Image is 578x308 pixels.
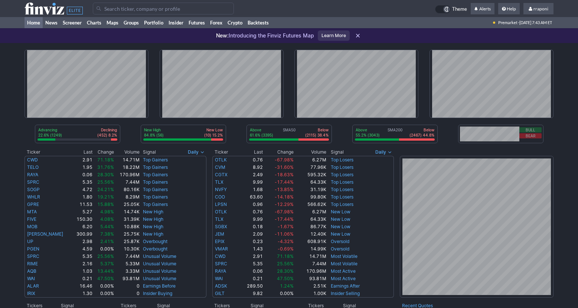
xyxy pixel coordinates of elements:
a: New Low [331,209,350,214]
a: New Low [331,231,350,237]
a: New High [143,216,163,222]
span: -13.85% [275,187,294,192]
span: 28.30% [97,172,114,177]
a: Insider Selling [331,291,360,296]
p: Above [356,127,380,132]
a: Overbought [143,239,167,244]
span: -0.69% [278,246,294,252]
a: OTLK [215,157,227,163]
td: 12.40K [294,230,327,238]
td: 14.71M [294,253,327,260]
td: 5.35 [237,260,264,268]
a: Screener [60,17,84,28]
p: Advancing [38,127,62,132]
td: 0.06 [72,171,93,178]
th: Ticker [25,148,72,156]
td: 8.92 [237,164,264,171]
span: -18.63% [275,172,294,177]
a: OTLK [215,209,227,214]
td: 595.32K [294,171,327,178]
a: rraponi [523,3,553,15]
td: 0.06 [237,268,264,275]
td: 0.76 [237,208,264,216]
span: -11.06% [275,231,294,237]
span: 15.88% [97,201,114,207]
span: 25.56% [97,179,114,185]
a: Charts [84,17,104,28]
td: 0.23 [237,238,264,245]
a: RAYA [27,172,38,177]
td: 2.09 [237,230,264,238]
span: -31.60% [275,164,294,170]
span: 2.41% [100,239,114,244]
button: Signals interval [373,148,394,156]
a: Groups [121,17,141,28]
a: Top Losers [331,164,353,170]
a: Theme [435,5,467,13]
p: New Low [204,127,223,132]
td: 1.43 [237,245,264,253]
a: New High [143,224,163,229]
p: 84.8% (56) [144,132,164,138]
a: Backtests [245,17,271,28]
td: 18.22M [114,164,140,171]
span: 31.76% [97,164,114,170]
a: WHLR [27,194,40,200]
td: 0.21 [72,275,93,282]
td: 9.99 [237,216,264,223]
td: 93.81M [114,275,140,282]
td: 1.95 [72,164,93,171]
span: -17.44% [275,216,294,222]
a: Earnings After [331,283,360,289]
span: Signal [331,149,344,155]
td: 0.21 [237,275,264,282]
span: 47.50% [97,276,114,281]
td: 1.80 [72,193,93,201]
p: Declining [97,127,117,132]
td: 5.35 [72,253,93,260]
a: Home [25,17,43,28]
td: 2.51K [294,282,327,290]
td: 2.98 [72,238,93,245]
a: New Low [331,224,350,229]
a: PGEN [27,246,39,252]
a: Unusual Volume [143,268,176,274]
span: New: [216,32,229,39]
a: ALAR [27,283,39,289]
td: 0.00% [263,290,294,298]
th: Volume [294,148,327,156]
span: Daily [188,148,199,156]
td: 9.99 [237,178,264,186]
span: 71.18% [277,253,294,259]
td: 608.91K [294,238,327,245]
span: 71.18% [97,157,114,163]
td: 170.96M [294,268,327,275]
a: Top Gainers [143,179,168,185]
a: CWD [27,157,38,163]
a: LPSN [215,201,227,207]
a: Unusual Volume [143,261,176,266]
p: (452) 8.2% [97,132,117,138]
a: UP [27,239,33,244]
td: 0.00% [93,245,114,253]
a: Top Losers [331,157,353,163]
td: 8.29M [114,193,140,201]
th: Ticker [212,148,237,156]
td: 4.59 [72,245,93,253]
td: 64.33K [294,216,327,223]
td: 2.91 [237,253,264,260]
td: 2.49 [237,171,264,178]
a: Unusual Volume [143,276,176,281]
span: 4.98% [100,209,114,214]
span: Daily [375,148,386,156]
p: 22.6% (1249) [38,132,62,138]
a: Insider [166,17,186,28]
span: 5.37% [100,261,114,266]
a: IRIX [27,291,35,296]
td: 1.30 [72,290,93,298]
span: 7.38% [100,231,114,237]
p: Above [250,127,273,132]
a: Learn More [318,30,350,41]
span: rraponi [533,6,548,12]
button: Bear [519,133,542,138]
